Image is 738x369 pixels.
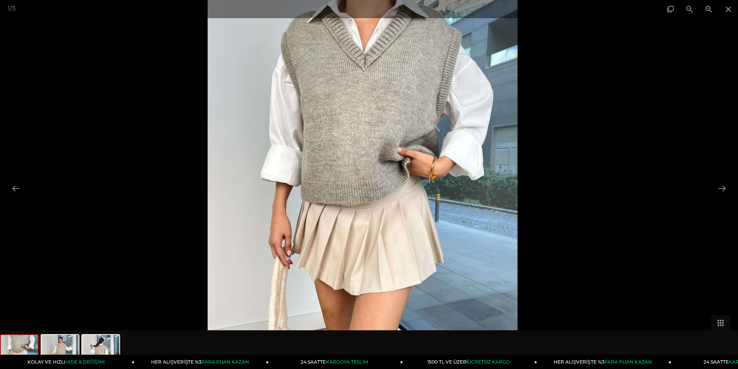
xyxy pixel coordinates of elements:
img: jahleel-suveter-25k149-90f-84.jpg [82,335,119,364]
a: HER ALIŞVERİŞTE %3PARA PUAN KAZAN [134,355,268,369]
span: 1 [8,5,10,12]
span: PARA PUAN KAZAN [604,359,652,365]
a: KOLAY VE HIZLIİADE & DEĞİŞİM! [0,355,134,369]
a: HER ALIŞVERİŞTE %3PARA PUAN KAZAN [537,355,671,369]
span: 3 [12,5,15,12]
a: 1500 TL VE ÜZERİÜCRETSİZ KARGO [403,355,537,369]
img: jahleel-suveter-25k149-c2e0ce.jpg [1,335,38,364]
span: PARA PUAN KAZAN [201,359,249,365]
span: ÜCRETSİZ KARGO [468,359,510,365]
span: KARGOYA TESLİM [326,359,368,365]
button: Toggle thumbnails [711,315,730,330]
img: jahleel-suveter-25k149-0-0e19.jpg [41,335,79,364]
span: İADE & DEĞİŞİM! [65,359,104,365]
a: 24 SAATTEKARGOYA TESLİM [269,355,403,369]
